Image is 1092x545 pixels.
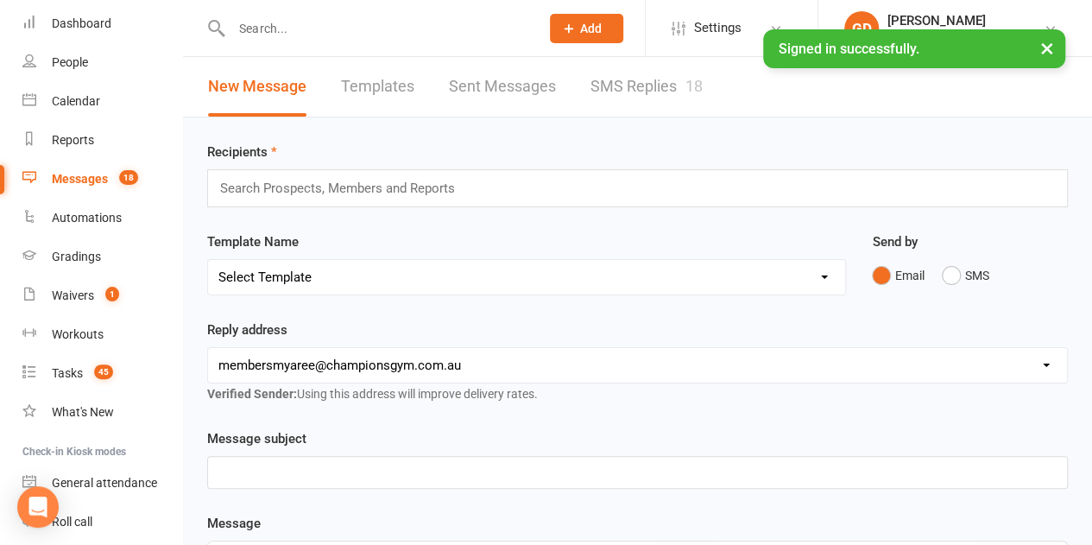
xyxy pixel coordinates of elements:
[52,16,111,30] div: Dashboard
[22,82,182,121] a: Calendar
[52,405,114,419] div: What's New
[52,288,94,302] div: Waivers
[207,231,299,252] label: Template Name
[550,14,623,43] button: Add
[22,121,182,160] a: Reports
[872,259,924,292] button: Email
[22,238,182,276] a: Gradings
[52,211,122,225] div: Automations
[218,177,471,200] input: Search Prospects, Members and Reports
[22,4,182,43] a: Dashboard
[341,57,414,117] a: Templates
[207,428,306,449] label: Message subject
[207,142,277,162] label: Recipients
[942,259,988,292] button: SMS
[22,393,182,432] a: What's New
[872,231,917,252] label: Send by
[685,77,703,95] div: 18
[52,515,92,529] div: Roll call
[119,170,138,185] span: 18
[226,16,527,41] input: Search...
[22,503,182,542] a: Roll call
[52,133,94,147] div: Reports
[207,513,261,534] label: Message
[105,287,119,301] span: 1
[449,57,556,117] a: Sent Messages
[580,22,602,35] span: Add
[208,57,306,117] a: New Message
[887,29,1044,44] div: Champions [PERSON_NAME]
[94,364,113,379] span: 45
[22,276,182,315] a: Waivers 1
[1032,29,1063,67] button: ×
[22,354,182,393] a: Tasks 45
[22,315,182,354] a: Workouts
[52,94,100,108] div: Calendar
[17,486,59,528] div: Open Intercom Messenger
[207,320,287,340] label: Reply address
[22,199,182,238] a: Automations
[590,57,703,117] a: SMS Replies18
[52,327,104,341] div: Workouts
[22,160,182,199] a: Messages 18
[52,366,83,380] div: Tasks
[694,9,742,48] span: Settings
[887,13,1044,29] div: [PERSON_NAME]
[779,41,919,57] span: Signed in successfully.
[52,476,157,490] div: General attendance
[207,387,297,401] strong: Verified Sender:
[844,11,879,46] div: GD
[22,464,182,503] a: General attendance kiosk mode
[207,387,538,401] span: Using this address will improve delivery rates.
[52,172,108,186] div: Messages
[52,250,101,263] div: Gradings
